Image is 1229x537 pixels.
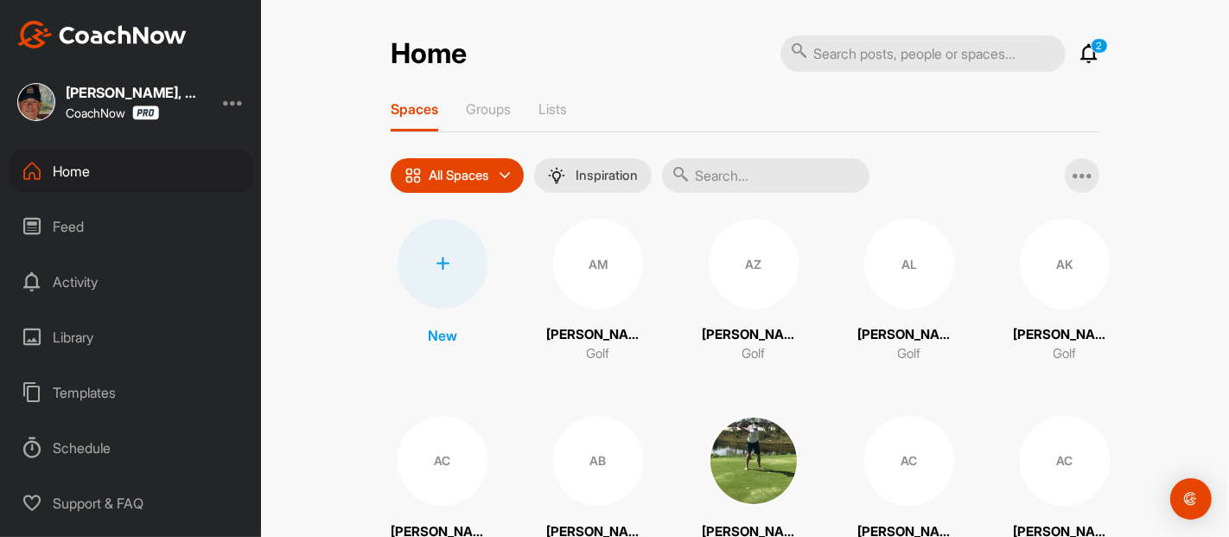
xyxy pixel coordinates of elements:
[864,219,954,309] div: AL
[10,205,253,248] div: Feed
[546,219,650,364] a: AM[PERSON_NAME]Golf
[1020,219,1110,309] div: AK
[546,325,650,345] p: [PERSON_NAME]
[17,21,187,48] img: CoachNow
[10,150,253,193] div: Home
[709,219,799,309] div: AZ
[576,169,638,182] p: Inspiration
[702,325,806,345] p: [PERSON_NAME]
[1020,416,1110,506] div: AC
[1013,219,1117,364] a: AK[PERSON_NAME]Golf
[553,219,643,309] div: AM
[857,219,961,364] a: AL[PERSON_NAME]Golf
[391,100,438,118] p: Spaces
[398,416,487,506] div: AC
[662,158,869,193] input: Search...
[538,100,567,118] p: Lists
[702,219,806,364] a: AZ[PERSON_NAME]Golf
[10,371,253,414] div: Templates
[404,167,422,184] img: icon
[66,105,159,120] div: CoachNow
[553,416,643,506] div: AB
[17,83,55,121] img: square_6f22663c80ea9c74e238617ec5116298.jpg
[780,35,1066,72] input: Search posts, people or spaces...
[10,316,253,359] div: Library
[391,37,467,71] h2: Home
[709,416,799,506] img: square_16ab86b3e7507e255ecc9a7a1efa3f0f.jpg
[428,325,457,346] p: New
[1170,478,1212,520] div: Open Intercom Messenger
[132,105,159,120] img: CoachNow Pro
[1091,38,1108,54] p: 2
[10,482,253,525] div: Support & FAQ
[1054,344,1077,364] p: Golf
[10,426,253,470] div: Schedule
[1013,325,1117,345] p: [PERSON_NAME]
[898,344,921,364] p: Golf
[466,100,511,118] p: Groups
[10,260,253,304] div: Activity
[864,416,954,506] div: AC
[429,169,489,182] p: All Spaces
[66,86,204,99] div: [PERSON_NAME], PGA Master Teacher
[742,344,766,364] p: Golf
[857,325,961,345] p: [PERSON_NAME]
[587,344,610,364] p: Golf
[548,167,565,184] img: menuIcon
